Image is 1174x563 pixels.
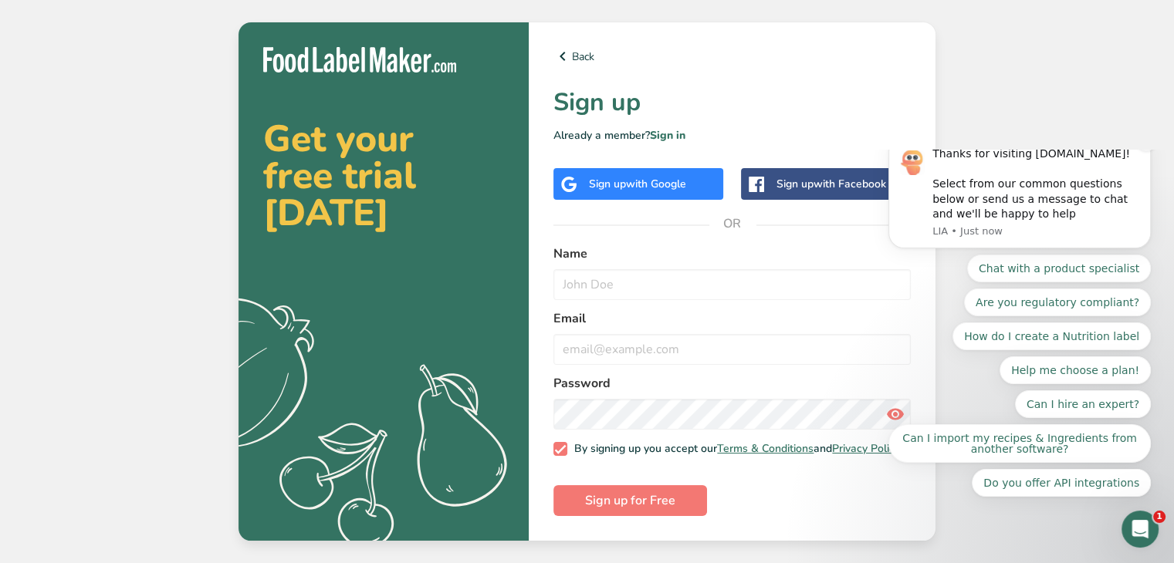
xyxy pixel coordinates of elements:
iframe: Intercom live chat [1122,511,1159,548]
button: Quick reply: Do you offer API integrations [107,319,286,347]
input: John Doe [553,269,911,300]
span: OR [709,201,756,247]
button: Quick reply: How do I create a Nutrition label [87,173,286,201]
button: Sign up for Free [553,485,707,516]
img: Profile image for LIA [35,1,59,25]
img: Food Label Maker [263,47,456,72]
button: Quick reply: Chat with a product specialist [102,105,286,133]
h2: Get your free trial [DATE] [263,120,504,231]
button: Quick reply: Can I hire an expert? [150,241,286,268]
input: email@example.com [553,334,911,365]
div: Quick reply options [23,105,286,347]
a: Privacy Policy [832,441,900,456]
label: Name [553,244,911,263]
span: By signing up you accept our and [567,442,901,456]
div: Sign up [589,176,686,192]
div: Sign up [776,176,886,192]
iframe: Intercom notifications message [865,150,1174,521]
a: Sign in [650,128,685,143]
button: Quick reply: Are you regulatory compliant? [99,139,286,167]
a: Terms & Conditions [717,441,814,456]
span: with Google [626,177,686,191]
button: Quick reply: Help me choose a plan! [134,207,286,234]
button: Quick reply: Can I import my recipes & Ingredients from another software? [23,275,286,313]
p: Already a member? [553,127,911,143]
span: Sign up for Free [585,491,675,510]
span: with Facebook [814,177,886,191]
label: Password [553,374,911,393]
p: Message from LIA, sent Just now [67,75,274,89]
label: Email [553,309,911,328]
span: 1 [1153,511,1166,523]
h1: Sign up [553,84,911,121]
a: Back [553,47,911,66]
